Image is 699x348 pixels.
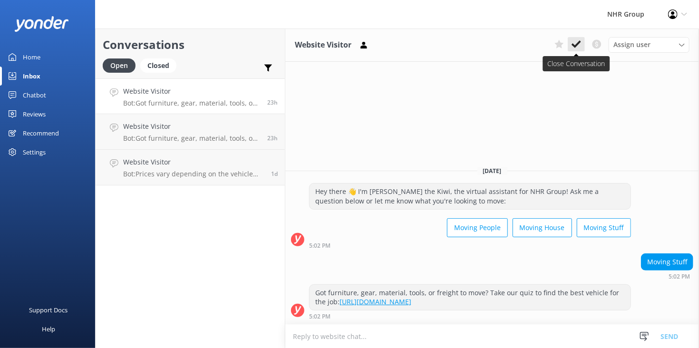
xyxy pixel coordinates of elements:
[309,314,330,319] strong: 5:02 PM
[140,60,181,70] a: Closed
[641,254,693,270] div: Moving Stuff
[103,58,136,73] div: Open
[309,243,330,249] strong: 5:02 PM
[267,134,278,142] span: Oct 03 2025 04:33pm (UTC +13:00) Pacific/Auckland
[310,285,631,310] div: Got furniture, gear, material, tools, or freight to move? Take our quiz to find the best vehicle ...
[14,16,69,32] img: yonder-white-logo.png
[123,86,260,97] h4: Website Visitor
[140,58,176,73] div: Closed
[103,36,278,54] h2: Conversations
[310,184,631,209] div: Hey there 👋 I'm [PERSON_NAME] the Kiwi, the virtual assistant for NHR Group! Ask me a question be...
[23,86,46,105] div: Chatbot
[477,167,507,175] span: [DATE]
[123,121,260,132] h4: Website Visitor
[96,150,285,185] a: Website VisitorBot:Prices vary depending on the vehicle type, location, and your specific rental ...
[96,78,285,114] a: Website VisitorBot:Got furniture, gear, material, tools, or freight to move? Take our quiz to fin...
[96,114,285,150] a: Website VisitorBot:Got furniture, gear, material, tools, or freight to move? Take our quiz to fin...
[23,105,46,124] div: Reviews
[577,218,631,237] button: Moving Stuff
[340,297,411,306] a: [URL][DOMAIN_NAME]
[613,39,650,50] span: Assign user
[103,60,140,70] a: Open
[309,313,631,319] div: Oct 03 2025 05:02pm (UTC +13:00) Pacific/Auckland
[23,67,40,86] div: Inbox
[29,300,68,319] div: Support Docs
[123,157,264,167] h4: Website Visitor
[447,218,508,237] button: Moving People
[271,170,278,178] span: Oct 03 2025 10:59am (UTC +13:00) Pacific/Auckland
[267,98,278,106] span: Oct 03 2025 05:02pm (UTC +13:00) Pacific/Auckland
[295,39,351,51] h3: Website Visitor
[23,48,40,67] div: Home
[609,37,689,52] div: Assign User
[23,143,46,162] div: Settings
[23,124,59,143] div: Recommend
[123,99,260,107] p: Bot: Got furniture, gear, material, tools, or freight to move? Take our quiz to find the best veh...
[513,218,572,237] button: Moving House
[123,170,264,178] p: Bot: Prices vary depending on the vehicle type, location, and your specific rental needs. For the...
[309,242,631,249] div: Oct 03 2025 05:02pm (UTC +13:00) Pacific/Auckland
[123,134,260,143] p: Bot: Got furniture, gear, material, tools, or freight to move? Take our quiz to find the best veh...
[641,273,693,280] div: Oct 03 2025 05:02pm (UTC +13:00) Pacific/Auckland
[42,319,55,338] div: Help
[669,274,690,280] strong: 5:02 PM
